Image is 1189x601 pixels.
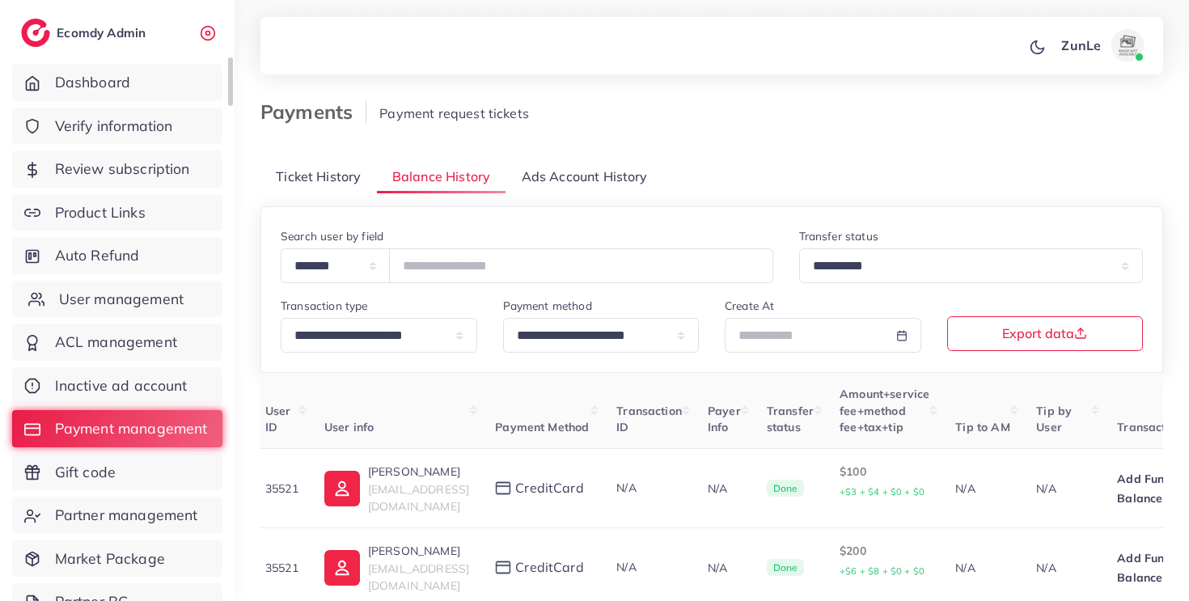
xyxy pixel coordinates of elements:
[324,550,360,586] img: ic-user-info.36bf1079.svg
[12,108,222,145] a: Verify information
[799,228,878,244] label: Transfer status
[767,480,805,497] span: Done
[265,479,298,498] p: 35521
[616,404,682,434] span: Transaction ID
[1002,327,1087,340] span: Export data
[1036,479,1091,498] p: N/A
[840,541,929,581] p: $200
[12,64,222,101] a: Dashboard
[840,486,925,497] small: +$3 + $4 + $0 + $0
[495,561,511,574] img: payment
[495,481,511,495] img: payment
[616,480,636,495] span: N/A
[368,561,469,592] span: [EMAIL_ADDRESS][DOMAIN_NAME]
[21,19,50,47] img: logo
[1036,404,1072,434] span: Tip by User
[955,420,1009,434] span: Tip to AM
[955,558,1010,578] p: N/A
[57,25,150,40] h2: Ecomdy Admin
[12,324,222,361] a: ACL management
[55,245,140,266] span: Auto Refund
[21,19,150,47] a: logoEcomdy Admin
[12,497,222,534] a: Partner management
[767,559,805,577] span: Done
[708,558,741,578] p: N/A
[12,281,222,318] a: User management
[708,404,741,434] span: Payer Info
[276,167,361,186] span: Ticket History
[1052,29,1150,61] a: ZunLeavatar
[55,418,208,439] span: Payment management
[12,410,222,447] a: Payment management
[515,479,584,497] span: creditCard
[368,541,469,561] p: [PERSON_NAME]
[55,505,198,526] span: Partner management
[12,150,222,188] a: Review subscription
[55,159,190,180] span: Review subscription
[55,116,173,137] span: Verify information
[368,462,469,481] p: [PERSON_NAME]
[12,540,222,578] a: Market Package
[725,298,774,314] label: Create At
[55,462,116,483] span: Gift code
[1036,558,1091,578] p: N/A
[379,105,529,121] span: Payment request tickets
[616,560,636,574] span: N/A
[12,367,222,404] a: Inactive ad account
[1061,36,1101,55] p: ZunLe
[12,454,222,491] a: Gift code
[55,375,188,396] span: Inactive ad account
[708,479,741,498] p: N/A
[265,558,298,578] p: 35521
[840,387,929,434] span: Amount+service fee+method fee+tax+tip
[55,72,130,93] span: Dashboard
[495,420,589,434] span: Payment Method
[368,482,469,513] span: [EMAIL_ADDRESS][DOMAIN_NAME]
[947,316,1144,351] button: Export data
[59,289,184,310] span: User management
[281,228,383,244] label: Search user by field
[522,167,648,186] span: Ads Account History
[392,167,490,186] span: Balance History
[55,332,177,353] span: ACL management
[515,558,584,577] span: creditCard
[324,471,360,506] img: ic-user-info.36bf1079.svg
[12,237,222,274] a: Auto Refund
[767,404,814,434] span: Transfer status
[260,100,366,124] h3: Payments
[55,202,146,223] span: Product Links
[265,404,291,434] span: User ID
[840,565,925,577] small: +$6 + $8 + $0 + $0
[55,548,165,569] span: Market Package
[840,462,929,502] p: $100
[281,298,368,314] label: Transaction type
[324,420,374,434] span: User info
[12,194,222,231] a: Product Links
[1111,29,1144,61] img: avatar
[503,298,592,314] label: Payment method
[955,479,1010,498] p: N/A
